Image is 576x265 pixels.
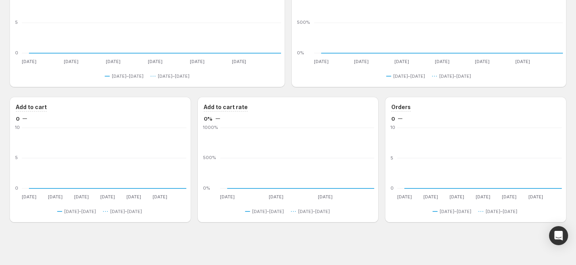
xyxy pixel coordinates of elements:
[48,194,63,200] text: [DATE]
[22,59,36,64] text: [DATE]
[298,208,330,215] span: [DATE]–[DATE]
[203,185,210,191] text: 0%
[450,194,464,200] text: [DATE]
[549,226,568,245] div: Open Intercom Messenger
[220,194,235,200] text: [DATE]
[475,59,490,64] text: [DATE]
[528,194,543,200] text: [DATE]
[439,73,471,79] span: [DATE]–[DATE]
[64,208,96,215] span: [DATE]–[DATE]
[502,194,517,200] text: [DATE]
[232,59,247,64] text: [DATE]
[318,194,333,200] text: [DATE]
[204,115,212,123] span: 0%
[151,71,193,81] button: [DATE]–[DATE]
[297,50,304,56] text: 0%
[394,59,409,64] text: [DATE]
[390,125,395,130] text: 10
[486,208,517,215] span: [DATE]–[DATE]
[390,155,393,161] text: 5
[64,59,78,64] text: [DATE]
[478,207,521,216] button: [DATE]–[DATE]
[386,71,428,81] button: [DATE]–[DATE]
[476,194,491,200] text: [DATE]
[391,115,395,123] span: 0
[57,207,99,216] button: [DATE]–[DATE]
[148,59,163,64] text: [DATE]
[354,59,369,64] text: [DATE]
[440,208,471,215] span: [DATE]–[DATE]
[397,194,412,200] text: [DATE]
[252,208,284,215] span: [DATE]–[DATE]
[153,194,168,200] text: [DATE]
[269,194,283,200] text: [DATE]
[15,185,18,191] text: 0
[432,71,474,81] button: [DATE]–[DATE]
[291,207,333,216] button: [DATE]–[DATE]
[22,194,36,200] text: [DATE]
[203,155,216,161] text: 500%
[16,103,47,111] h3: Add to cart
[203,125,218,130] text: 1000%
[106,59,121,64] text: [DATE]
[434,59,449,64] text: [DATE]
[204,103,248,111] h3: Add to cart rate
[515,59,530,64] text: [DATE]
[423,194,438,200] text: [DATE]
[390,185,394,191] text: 0
[15,20,18,25] text: 5
[15,125,20,130] text: 10
[391,103,411,111] h3: Orders
[16,115,19,123] span: 0
[110,208,142,215] span: [DATE]–[DATE]
[432,207,475,216] button: [DATE]–[DATE]
[297,20,310,25] text: 500%
[393,73,425,79] span: [DATE]–[DATE]
[74,194,89,200] text: [DATE]
[15,50,18,56] text: 0
[190,59,205,64] text: [DATE]
[245,207,287,216] button: [DATE]–[DATE]
[103,207,145,216] button: [DATE]–[DATE]
[112,73,144,79] span: [DATE]–[DATE]
[158,73,189,79] span: [DATE]–[DATE]
[314,59,328,64] text: [DATE]
[126,194,141,200] text: [DATE]
[105,71,147,81] button: [DATE]–[DATE]
[100,194,115,200] text: [DATE]
[15,155,18,161] text: 5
